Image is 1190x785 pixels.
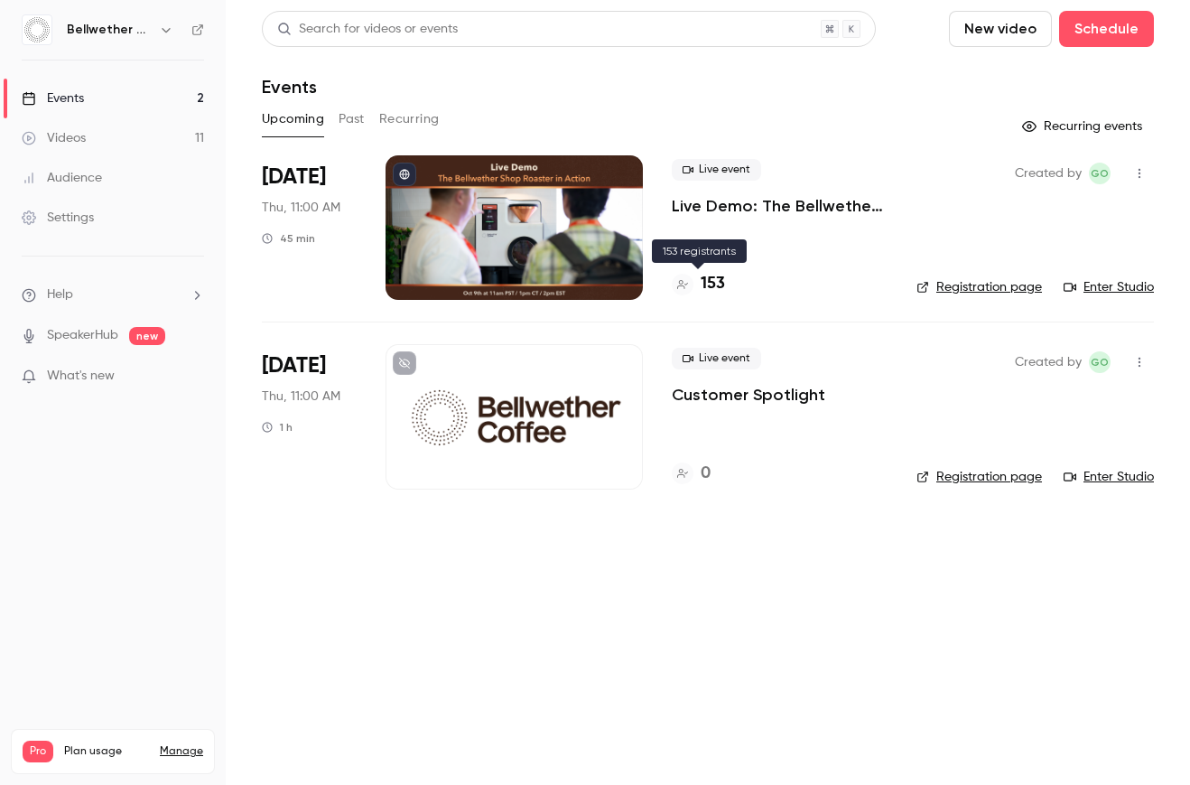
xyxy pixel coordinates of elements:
[262,76,317,98] h1: Events
[672,195,888,217] a: Live Demo: The Bellwether Shop Roaster in Action
[22,209,94,227] div: Settings
[1015,163,1082,184] span: Created by
[262,155,357,300] div: Oct 9 Thu, 11:00 AM (America/Los Angeles)
[22,129,86,147] div: Videos
[47,326,118,345] a: SpeakerHub
[129,327,165,345] span: new
[47,367,115,386] span: What's new
[1064,468,1154,486] a: Enter Studio
[1059,11,1154,47] button: Schedule
[67,21,152,39] h6: Bellwether Coffee
[379,105,440,134] button: Recurring
[1014,112,1154,141] button: Recurring events
[672,272,725,296] a: 153
[672,159,761,181] span: Live event
[22,89,84,107] div: Events
[262,105,324,134] button: Upcoming
[1091,163,1109,184] span: GO
[277,20,458,39] div: Search for videos or events
[262,163,326,192] span: [DATE]
[672,348,761,369] span: Live event
[916,468,1042,486] a: Registration page
[1091,351,1109,373] span: GO
[47,285,73,304] span: Help
[160,744,203,759] a: Manage
[23,741,53,762] span: Pro
[262,420,293,435] div: 1 h
[916,278,1042,296] a: Registration page
[22,169,102,187] div: Audience
[262,231,315,246] div: 45 min
[672,462,711,486] a: 0
[262,344,357,489] div: Oct 23 Thu, 11:00 AM (America/Los Angeles)
[182,369,204,385] iframe: Noticeable Trigger
[262,388,340,406] span: Thu, 11:00 AM
[23,15,51,44] img: Bellwether Coffee
[701,462,711,486] h4: 0
[949,11,1052,47] button: New video
[672,384,825,406] a: Customer Spotlight
[701,272,725,296] h4: 153
[1015,351,1082,373] span: Created by
[262,351,326,380] span: [DATE]
[1089,351,1111,373] span: Gabrielle Oliveira
[262,199,340,217] span: Thu, 11:00 AM
[339,105,365,134] button: Past
[22,285,204,304] li: help-dropdown-opener
[64,744,149,759] span: Plan usage
[1089,163,1111,184] span: Gabrielle Oliveira
[1064,278,1154,296] a: Enter Studio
